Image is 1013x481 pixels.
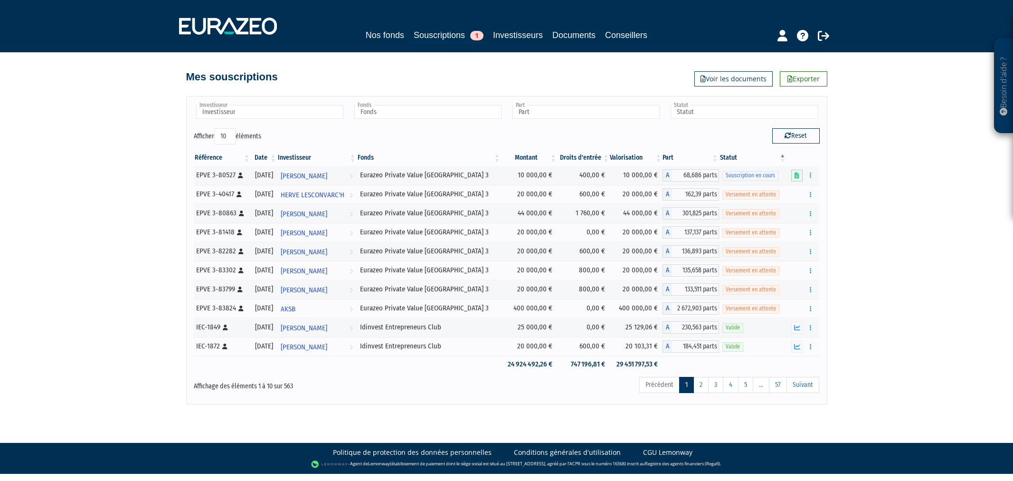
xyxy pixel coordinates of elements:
a: [PERSON_NAME] [277,318,356,337]
span: A [663,264,672,277]
div: EPVE 3-83302 [196,265,248,275]
span: 301,825 parts [672,207,719,220]
span: Versement en attente [722,209,779,218]
div: [DATE] [254,170,274,180]
span: 135,658 parts [672,264,719,277]
div: EPVE 3-80863 [196,208,248,218]
td: 800,00 € [557,261,610,280]
a: [PERSON_NAME] [277,337,356,356]
i: [Français] Personne physique [238,173,243,178]
div: A - Eurazeo Private Value Europe 3 [663,207,719,220]
div: Eurazeo Private Value [GEOGRAPHIC_DATA] 3 [360,246,498,256]
a: [PERSON_NAME] [277,204,356,223]
td: 25 129,06 € [610,318,663,337]
td: 0,00 € [557,299,610,318]
a: AKSB [277,299,356,318]
span: 184,451 parts [672,340,719,353]
a: CGU Lemonway [643,448,692,457]
span: A [663,245,672,258]
td: 20 000,00 € [610,223,663,242]
p: Besoin d'aide ? [998,43,1009,129]
i: [Français] Personne physique [237,287,243,292]
div: Affichage des éléments 1 à 10 sur 563 [194,376,446,391]
th: Investisseur: activer pour trier la colonne par ordre croissant [277,150,356,166]
a: Conseillers [605,29,647,42]
div: A - Idinvest Entrepreneurs Club [663,340,719,353]
th: Fonds: activer pour trier la colonne par ordre croissant [357,150,501,166]
i: [Français] Personne physique [222,344,227,349]
span: A [663,321,672,334]
span: AKSB [281,300,295,318]
span: Versement en attente [722,285,779,294]
i: Voir l'investisseur [350,167,353,185]
td: 0,00 € [557,318,610,337]
i: Voir l'investisseur [350,224,353,242]
div: A - Idinvest Entrepreneurs Club [663,321,719,334]
td: 400 000,00 € [610,299,663,318]
td: 20 000,00 € [501,261,557,280]
i: [Français] Personne physique [239,211,244,216]
div: EPVE 3-83799 [196,284,248,294]
td: 20 000,00 € [610,185,663,204]
button: Reset [772,128,820,144]
i: Voir l'investisseur [350,300,353,318]
div: [DATE] [254,341,274,351]
a: [PERSON_NAME] [277,280,356,299]
td: 20 000,00 € [610,261,663,280]
a: 5 [738,377,753,393]
th: Droits d'entrée: activer pour trier la colonne par ordre croissant [557,150,610,166]
a: 3 [708,377,723,393]
td: 747 196,81 € [557,356,610,373]
span: [PERSON_NAME] [281,262,327,280]
i: Voir l'investisseur [350,262,353,280]
th: Montant: activer pour trier la colonne par ordre croissant [501,150,557,166]
h4: Mes souscriptions [186,71,278,83]
td: 20 000,00 € [501,223,557,242]
div: Eurazeo Private Value [GEOGRAPHIC_DATA] 3 [360,170,498,180]
i: [Français] Personne physique [238,249,244,254]
div: A - Eurazeo Private Value Europe 3 [663,302,719,315]
div: Eurazeo Private Value [GEOGRAPHIC_DATA] 3 [360,189,498,199]
a: Conditions générales d'utilisation [514,448,621,457]
div: Eurazeo Private Value [GEOGRAPHIC_DATA] 3 [360,303,498,313]
div: EPVE 3-83824 [196,303,248,313]
span: [PERSON_NAME] [281,224,327,242]
span: Versement en attente [722,304,779,313]
a: [PERSON_NAME] [277,261,356,280]
span: 1 [470,31,483,40]
span: [PERSON_NAME] [281,205,327,223]
td: 20 000,00 € [501,280,557,299]
th: Date: activer pour trier la colonne par ordre croissant [251,150,277,166]
a: Suivant [786,377,819,393]
span: 136,893 parts [672,245,719,258]
td: 20 000,00 € [501,337,557,356]
span: A [663,340,672,353]
span: Versement en attente [722,228,779,237]
span: 230,563 parts [672,321,719,334]
img: 1732889491-logotype_eurazeo_blanc_rvb.png [179,18,277,35]
div: EPVE 3-40417 [196,189,248,199]
a: Documents [552,29,596,42]
span: A [663,226,672,239]
td: 44 000,00 € [501,204,557,223]
td: 400 000,00 € [501,299,557,318]
span: [PERSON_NAME] [281,167,327,185]
a: Souscriptions1 [414,29,483,43]
i: Voir l'investisseur [350,205,353,223]
span: Souscription en cours [722,171,778,180]
span: [PERSON_NAME] [281,281,327,299]
a: [PERSON_NAME] [277,242,356,261]
td: 25 000,00 € [501,318,557,337]
td: 20 000,00 € [501,185,557,204]
span: A [663,302,672,315]
label: Afficher éléments [194,128,261,144]
i: Voir l'investisseur [350,186,353,204]
td: 800,00 € [557,280,610,299]
i: Voir l'investisseur [350,338,353,356]
a: 57 [769,377,787,393]
i: [Français] Personne physique [238,306,244,311]
a: Voir les documents [694,71,773,87]
i: [Français] Personne physique [223,325,228,330]
td: 0,00 € [557,223,610,242]
div: - Agent de (établissement de paiement dont le siège social est situé au [STREET_ADDRESS], agréé p... [9,460,1004,469]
